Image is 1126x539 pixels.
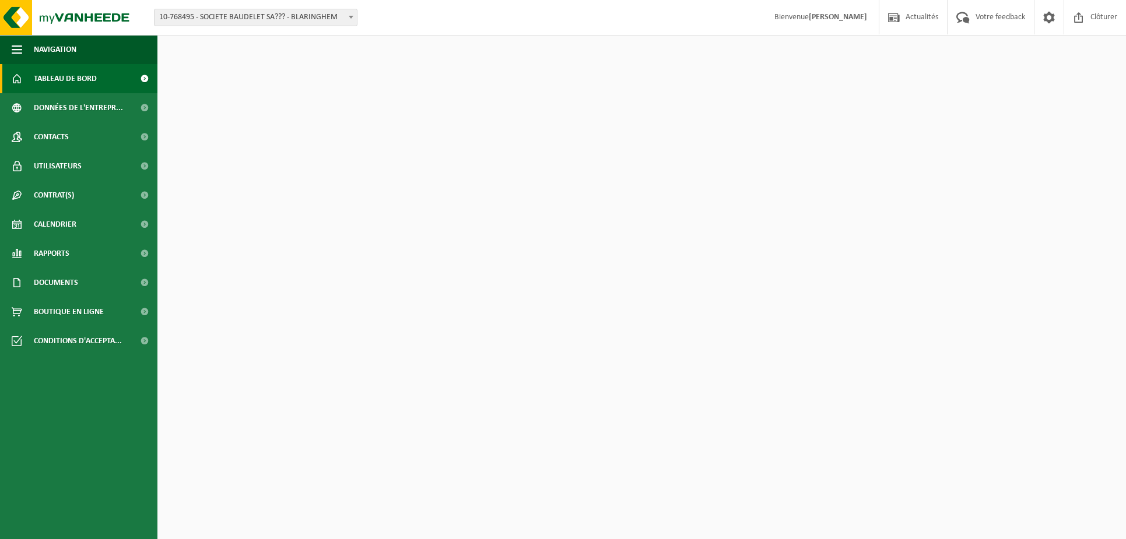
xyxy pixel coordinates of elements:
span: Contacts [34,122,69,152]
span: Tableau de bord [34,64,97,93]
span: Navigation [34,35,76,64]
span: Données de l'entrepr... [34,93,123,122]
span: Documents [34,268,78,297]
span: Calendrier [34,210,76,239]
span: Rapports [34,239,69,268]
span: Contrat(s) [34,181,74,210]
span: Boutique en ligne [34,297,104,326]
span: Conditions d'accepta... [34,326,122,355]
span: Utilisateurs [34,152,82,181]
strong: [PERSON_NAME] [809,13,867,22]
span: 10-768495 - SOCIETE BAUDELET SA??? - BLARINGHEM [155,9,357,26]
